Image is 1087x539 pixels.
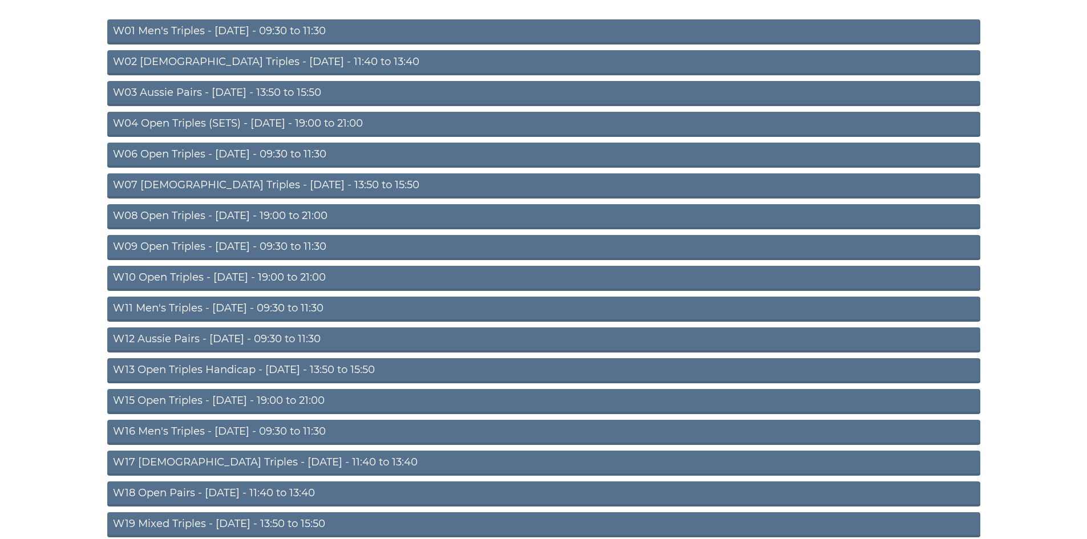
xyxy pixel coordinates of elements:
a: W04 Open Triples (SETS) - [DATE] - 19:00 to 21:00 [107,112,980,137]
a: W12 Aussie Pairs - [DATE] - 09:30 to 11:30 [107,327,980,352]
a: W15 Open Triples - [DATE] - 19:00 to 21:00 [107,389,980,414]
a: W03 Aussie Pairs - [DATE] - 13:50 to 15:50 [107,81,980,106]
a: W13 Open Triples Handicap - [DATE] - 13:50 to 15:50 [107,358,980,383]
a: W18 Open Pairs - [DATE] - 11:40 to 13:40 [107,481,980,506]
a: W10 Open Triples - [DATE] - 19:00 to 21:00 [107,266,980,291]
a: W08 Open Triples - [DATE] - 19:00 to 21:00 [107,204,980,229]
a: W11 Men's Triples - [DATE] - 09:30 to 11:30 [107,297,980,322]
a: W19 Mixed Triples - [DATE] - 13:50 to 15:50 [107,512,980,537]
a: W02 [DEMOGRAPHIC_DATA] Triples - [DATE] - 11:40 to 13:40 [107,50,980,75]
a: W09 Open Triples - [DATE] - 09:30 to 11:30 [107,235,980,260]
a: W07 [DEMOGRAPHIC_DATA] Triples - [DATE] - 13:50 to 15:50 [107,173,980,198]
a: W17 [DEMOGRAPHIC_DATA] Triples - [DATE] - 11:40 to 13:40 [107,451,980,476]
a: W06 Open Triples - [DATE] - 09:30 to 11:30 [107,143,980,168]
a: W01 Men's Triples - [DATE] - 09:30 to 11:30 [107,19,980,44]
a: W16 Men's Triples - [DATE] - 09:30 to 11:30 [107,420,980,445]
